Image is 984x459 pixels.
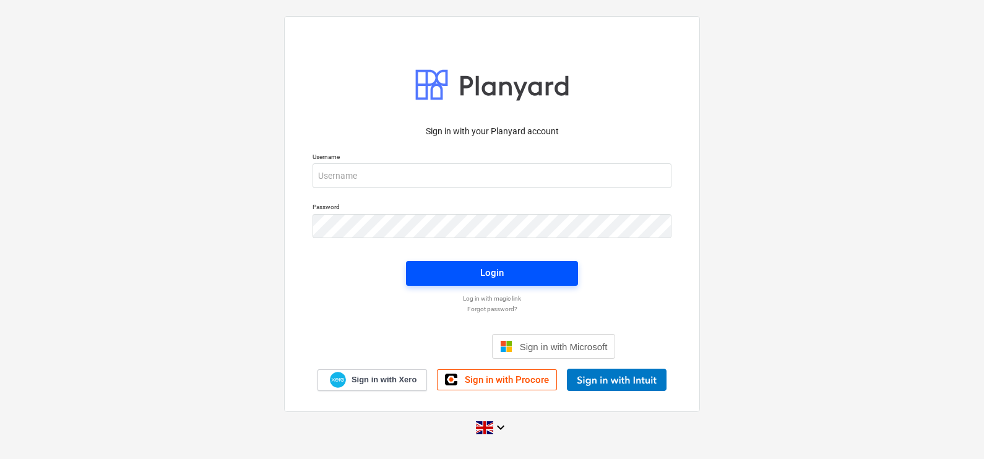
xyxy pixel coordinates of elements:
a: Log in with magic link [306,294,678,302]
i: keyboard_arrow_down [493,420,508,435]
a: Sign in with Procore [437,369,557,390]
span: Sign in with Microsoft [520,341,608,352]
div: Login [480,265,504,281]
span: Sign in with Procore [465,374,549,385]
img: Xero logo [330,372,346,388]
img: Microsoft logo [500,340,512,353]
p: Password [313,203,671,213]
a: Forgot password? [306,305,678,313]
span: Sign in with Xero [352,374,416,385]
button: Login [406,261,578,286]
iframe: Chat Widget [922,400,984,459]
p: Username [313,153,671,163]
input: Username [313,163,671,188]
a: Sign in with Xero [317,369,428,391]
p: Sign in with your Planyard account [313,125,671,138]
iframe: Sign in with Google Button [363,333,488,360]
